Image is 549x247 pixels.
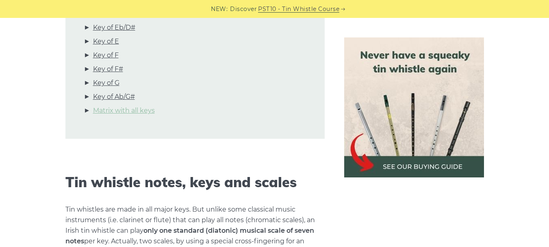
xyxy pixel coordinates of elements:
[93,92,135,102] a: Key of Ab/G#
[258,4,339,14] a: PST10 - Tin Whistle Course
[93,78,119,88] a: Key of G
[230,4,257,14] span: Discover
[93,64,123,74] a: Key of F#
[93,36,119,47] a: Key of E
[344,37,484,177] img: tin whistle buying guide
[65,174,325,191] h2: Tin whistle notes, keys and scales
[93,50,119,61] a: Key of F
[65,227,314,245] strong: only one standard (diatonic) musical scale of seven notes
[93,22,135,33] a: Key of Eb/D#
[93,105,155,116] a: Matrix with all keys
[211,4,228,14] span: NEW:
